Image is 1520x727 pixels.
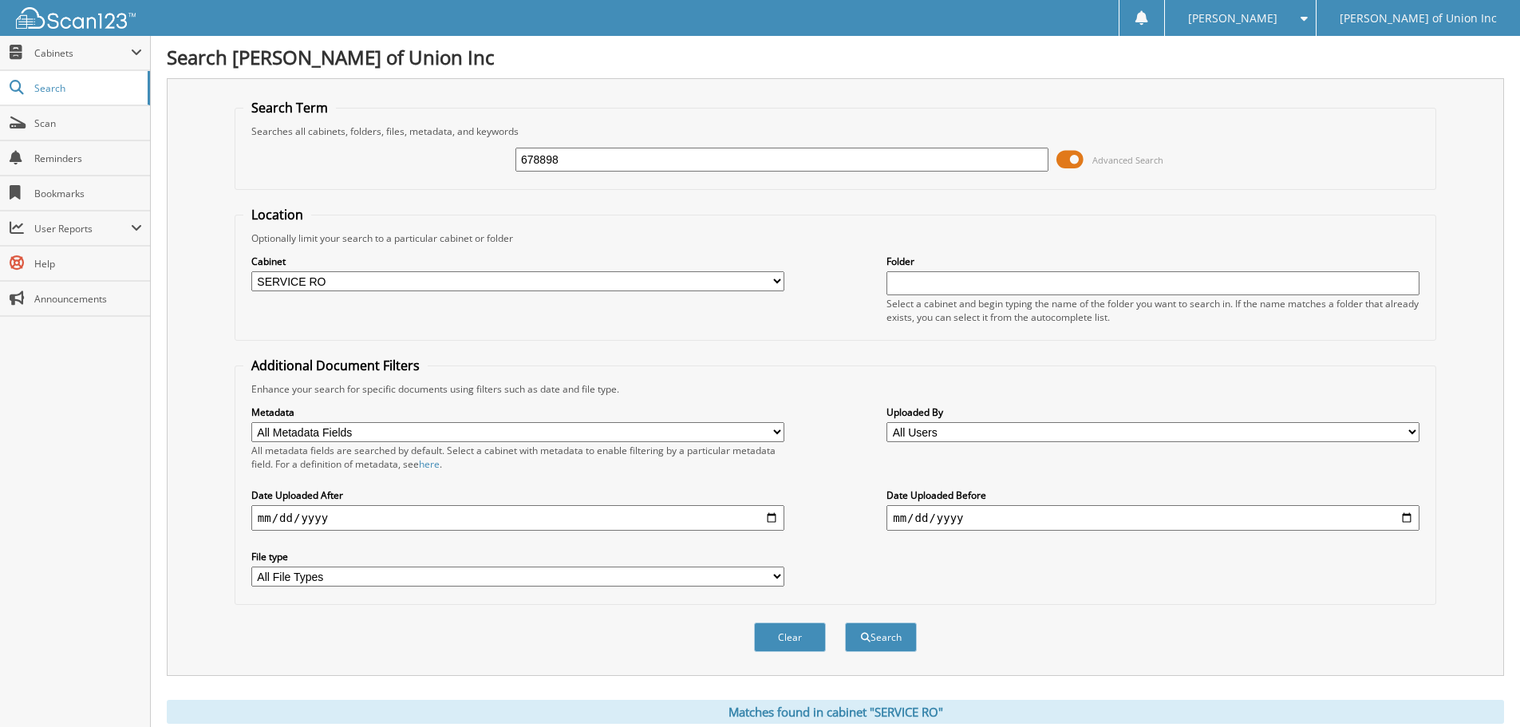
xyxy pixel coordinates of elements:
span: Advanced Search [1092,154,1163,166]
label: Date Uploaded Before [886,488,1419,502]
label: Metadata [251,405,784,419]
a: here [419,457,440,471]
button: Clear [754,622,826,652]
div: Searches all cabinets, folders, files, metadata, and keywords [243,124,1427,138]
label: Uploaded By [886,405,1419,419]
button: Search [845,622,917,652]
legend: Additional Document Filters [243,357,428,374]
div: Enhance your search for specific documents using filters such as date and file type. [243,382,1427,396]
span: Announcements [34,292,142,306]
label: Folder [886,255,1419,268]
input: end [886,505,1419,531]
div: Matches found in cabinet "SERVICE RO" [167,700,1504,724]
span: [PERSON_NAME] [1188,14,1277,23]
legend: Search Term [243,99,336,117]
img: scan123-logo-white.svg [16,7,136,29]
span: Reminders [34,152,142,165]
legend: Location [243,206,311,223]
span: User Reports [34,222,131,235]
span: [PERSON_NAME] of Union Inc [1340,14,1497,23]
div: Optionally limit your search to a particular cabinet or folder [243,231,1427,245]
label: Cabinet [251,255,784,268]
span: Bookmarks [34,187,142,200]
input: start [251,505,784,531]
label: File type [251,550,784,563]
span: Cabinets [34,46,131,60]
div: All metadata fields are searched by default. Select a cabinet with metadata to enable filtering b... [251,444,784,471]
div: Select a cabinet and begin typing the name of the folder you want to search in. If the name match... [886,297,1419,324]
label: Date Uploaded After [251,488,784,502]
span: Scan [34,117,142,130]
span: Help [34,257,142,271]
h1: Search [PERSON_NAME] of Union Inc [167,44,1504,70]
span: Search [34,81,140,95]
